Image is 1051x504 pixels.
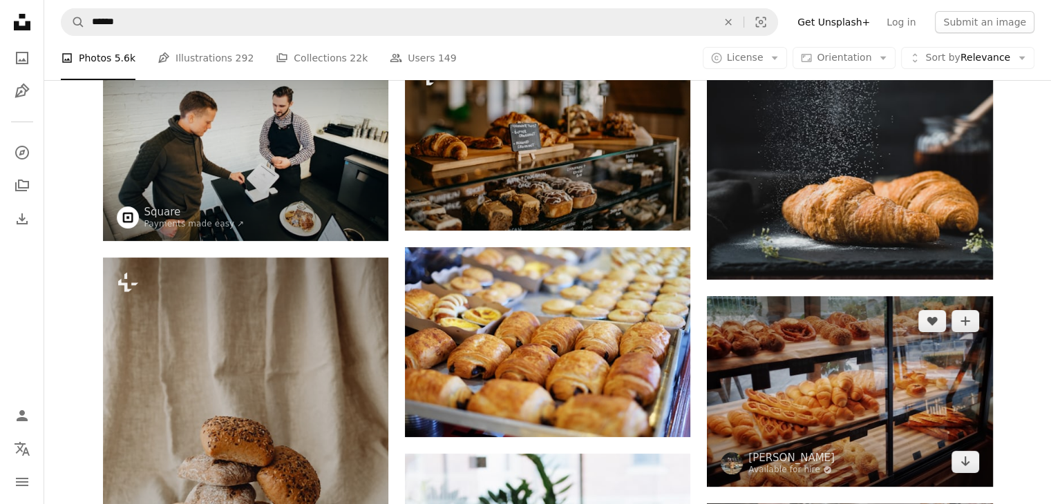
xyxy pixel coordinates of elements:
a: a stack of bagels sitting on top of each other [103,465,388,478]
a: man looking at white digital device [103,139,388,152]
a: Log in / Sign up [8,402,36,429]
a: Home — Unsplash [8,8,36,39]
button: Search Unsplash [61,9,85,35]
a: Available for hire [748,465,835,476]
a: breads in display shelf [707,385,992,397]
span: Relevance [925,51,1010,65]
button: Like [918,310,946,332]
img: breads in display shelf [707,296,992,487]
img: close up photography of baked treats on tray [405,247,690,437]
a: Illustrations 292 [158,36,254,80]
a: Get Unsplash+ [789,11,878,33]
a: Illustrations [8,77,36,105]
a: Payments made easy ↗ [144,219,245,229]
img: a display case filled with lots of different types of pastries [405,51,690,231]
button: Submit an image [935,11,1034,33]
img: man looking at white digital device [103,51,388,241]
a: Log in [878,11,924,33]
button: Clear [713,9,744,35]
a: Square [144,205,245,219]
button: License [703,47,788,69]
span: License [727,52,764,63]
button: Language [8,435,36,463]
span: 292 [236,50,254,66]
img: Go to Yeh Xintong's profile [721,452,743,474]
button: Orientation [793,47,896,69]
a: Photos [8,44,36,72]
img: two brown croissants [707,51,992,280]
a: a display case filled with lots of different types of pastries [405,134,690,146]
a: close up photography of baked treats on tray [405,336,690,348]
button: Add to Collection [951,310,979,332]
span: 22k [350,50,368,66]
button: Menu [8,468,36,496]
a: Download History [8,205,36,233]
span: 149 [438,50,457,66]
a: Explore [8,139,36,166]
img: Go to Square's profile [117,206,139,229]
a: [PERSON_NAME] [748,451,835,465]
a: two brown croissants [707,159,992,171]
button: Sort byRelevance [901,47,1034,69]
a: Download [951,451,979,473]
a: Users 149 [390,36,456,80]
span: Orientation [817,52,871,63]
a: Collections [8,172,36,200]
span: Sort by [925,52,960,63]
form: Find visuals sitewide [61,8,778,36]
a: Collections 22k [276,36,368,80]
button: Visual search [744,9,777,35]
